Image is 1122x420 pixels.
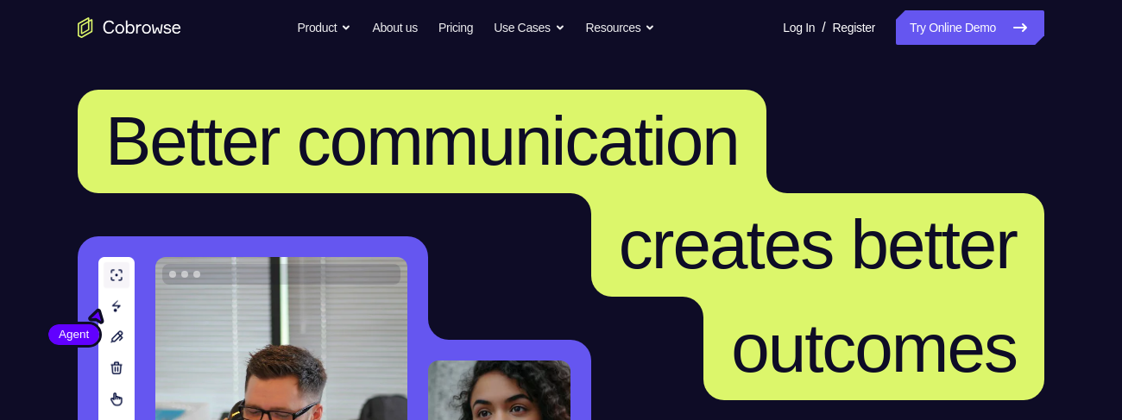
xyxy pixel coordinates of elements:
[896,10,1044,45] a: Try Online Demo
[372,10,417,45] a: About us
[833,10,875,45] a: Register
[438,10,473,45] a: Pricing
[78,17,181,38] a: Go to the home page
[105,103,739,179] span: Better communication
[822,17,825,38] span: /
[586,10,656,45] button: Resources
[298,10,352,45] button: Product
[783,10,815,45] a: Log In
[494,10,564,45] button: Use Cases
[731,310,1017,386] span: outcomes
[619,206,1017,283] span: creates better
